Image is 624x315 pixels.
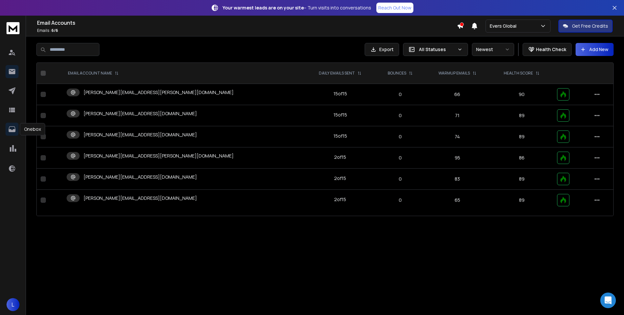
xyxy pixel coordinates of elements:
[334,175,346,182] div: 2 of 15
[536,46,566,53] p: Health Check
[380,133,421,140] p: 0
[380,112,421,119] p: 0
[380,197,421,203] p: 0
[84,131,197,138] p: [PERSON_NAME][EMAIL_ADDRESS][DOMAIN_NAME]
[490,190,553,211] td: 89
[84,110,197,117] p: [PERSON_NAME][EMAIL_ADDRESS][DOMAIN_NAME]
[84,153,234,159] p: [PERSON_NAME][EMAIL_ADDRESS][PERSON_NAME][DOMAIN_NAME]
[333,90,347,97] div: 15 of 15
[388,71,406,76] p: BOUNCES
[51,28,58,33] span: 6 / 6
[223,5,304,11] strong: Your warmest leads are on your site
[37,19,457,27] h1: Email Accounts
[380,155,421,161] p: 0
[424,190,490,211] td: 65
[490,23,519,29] p: Evers Global
[424,126,490,147] td: 74
[572,23,608,29] p: Get Free Credits
[558,20,613,33] button: Get Free Credits
[37,28,457,33] p: Emails :
[490,126,553,147] td: 89
[424,105,490,126] td: 71
[333,112,347,118] div: 15 of 15
[20,123,45,135] div: Onebox
[490,169,553,190] td: 89
[84,195,197,201] p: [PERSON_NAME][EMAIL_ADDRESS][DOMAIN_NAME]
[490,105,553,126] td: 89
[380,176,421,182] p: 0
[424,147,490,169] td: 95
[424,169,490,190] td: 83
[84,174,197,180] p: [PERSON_NAME][EMAIL_ADDRESS][DOMAIN_NAME]
[319,71,355,76] p: DAILY EMAILS SENT
[419,46,455,53] p: All Statuses
[333,133,347,139] div: 15 of 15
[6,298,19,311] button: L
[600,293,616,308] div: Open Intercom Messenger
[576,43,614,56] button: Add New
[334,196,346,203] div: 2 of 15
[84,89,234,96] p: [PERSON_NAME][EMAIL_ADDRESS][PERSON_NAME][DOMAIN_NAME]
[6,22,19,34] img: logo
[376,3,413,13] a: Reach Out Now
[490,84,553,105] td: 90
[490,147,553,169] td: 86
[378,5,411,11] p: Reach Out Now
[438,71,470,76] p: WARMUP EMAILS
[523,43,572,56] button: Health Check
[504,71,533,76] p: HEALTH SCORE
[380,91,421,98] p: 0
[365,43,399,56] button: Export
[223,5,371,11] p: – Turn visits into conversations
[472,43,514,56] button: Newest
[424,84,490,105] td: 66
[334,154,346,160] div: 2 of 15
[68,71,119,76] div: EMAIL ACCOUNT NAME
